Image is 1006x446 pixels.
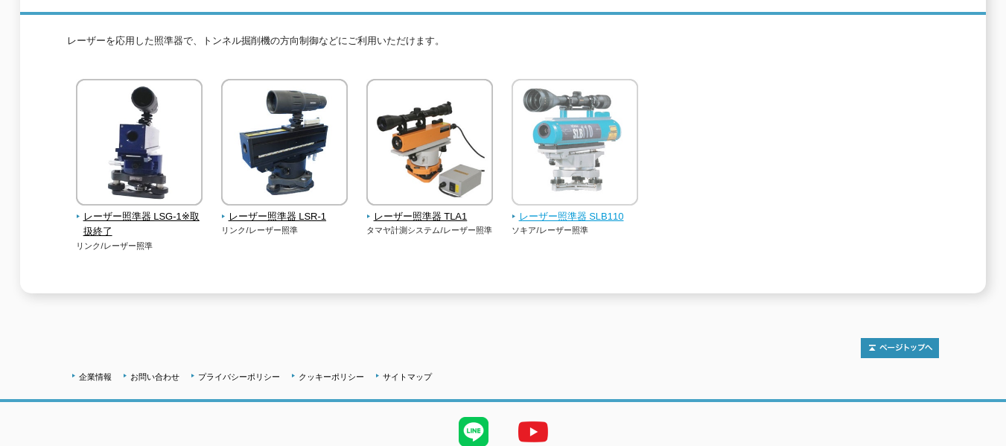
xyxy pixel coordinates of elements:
a: レーザー照準器 SLB110 [512,195,639,225]
a: サイトマップ [383,372,432,381]
p: ソキア/レーザー照準 [512,224,639,237]
a: クッキーポリシー [299,372,364,381]
a: レーザー照準器 TLA1 [366,195,494,225]
img: レーザー照準器 TLA1 [366,79,493,209]
img: レーザー照準器 LSG-1※取扱終了 [76,79,203,209]
img: レーザー照準器 LSR-1 [221,79,348,209]
img: レーザー照準器 SLB110 [512,79,638,209]
a: レーザー照準器 LSR-1 [221,195,348,225]
span: レーザー照準器 TLA1 [366,209,494,225]
span: レーザー照準器 LSG-1※取扱終了 [76,209,203,240]
p: リンク/レーザー照準 [221,224,348,237]
a: 企業情報 [79,372,112,381]
a: お問い合わせ [130,372,179,381]
img: トップページへ [861,338,939,358]
span: レーザー照準器 SLB110 [512,209,639,225]
p: タマヤ計測システム/レーザー照準 [366,224,494,237]
a: レーザー照準器 LSG-1※取扱終了 [76,195,203,240]
span: レーザー照準器 LSR-1 [221,209,348,225]
p: レーザーを応用した照準器で、トンネル掘削機の方向制御などにご利用いただけます。 [67,34,938,57]
p: リンク/レーザー照準 [76,240,203,252]
a: プライバシーポリシー [198,372,280,381]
